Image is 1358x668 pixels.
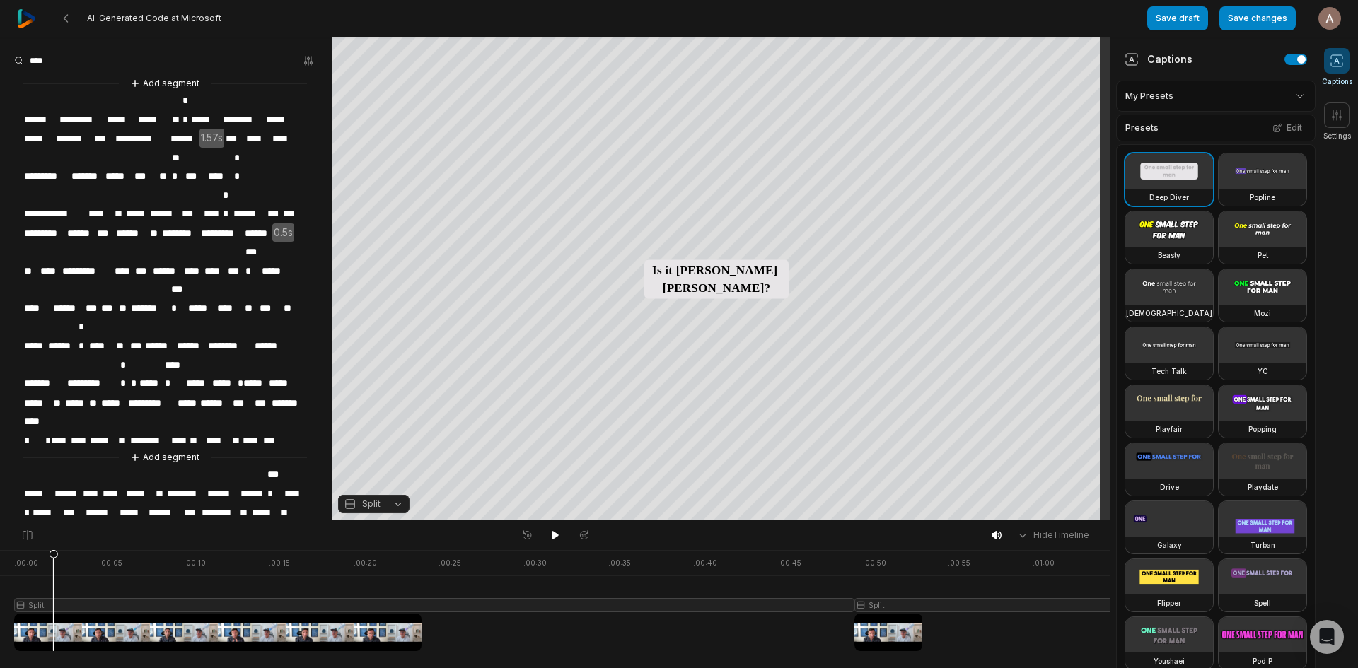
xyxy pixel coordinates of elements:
[1116,115,1316,141] div: Presets
[1012,525,1093,546] button: HideTimeline
[1157,539,1182,551] h3: Galaxy
[1310,620,1344,654] div: Open Intercom Messenger
[1125,52,1192,66] div: Captions
[127,450,202,465] button: Add segment
[1157,597,1181,609] h3: Flipper
[1250,539,1275,551] h3: Turban
[199,129,224,148] span: 1.57s
[127,76,202,91] button: Add segment
[1254,307,1271,319] h3: Mozi
[1253,655,1272,667] h3: Pod P
[1258,250,1268,261] h3: Pet
[1250,192,1275,203] h3: Popline
[1323,102,1351,141] button: Settings
[1126,307,1212,319] h3: [DEMOGRAPHIC_DATA]
[1322,76,1352,87] span: Captions
[272,223,294,242] span: 0.5s
[1160,481,1179,493] h3: Drive
[1254,597,1271,609] h3: Spell
[1248,481,1278,493] h3: Playdate
[1149,192,1189,203] h3: Deep Diver
[87,13,221,24] span: AI-Generated Code at Microsoft
[1248,423,1277,435] h3: Popping
[1116,81,1316,112] div: My Presets
[1154,655,1185,667] h3: Youshaei
[1158,250,1180,261] h3: Beasty
[1151,365,1187,377] h3: Tech Talk
[1147,6,1208,30] button: Save draft
[1322,48,1352,87] button: Captions
[17,9,36,28] img: reap
[338,495,410,513] button: Split
[1268,119,1306,137] button: Edit
[1156,423,1183,435] h3: Playfair
[1323,131,1351,141] span: Settings
[1258,365,1268,377] h3: YC
[1219,6,1296,30] button: Save changes
[362,498,381,510] span: Split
